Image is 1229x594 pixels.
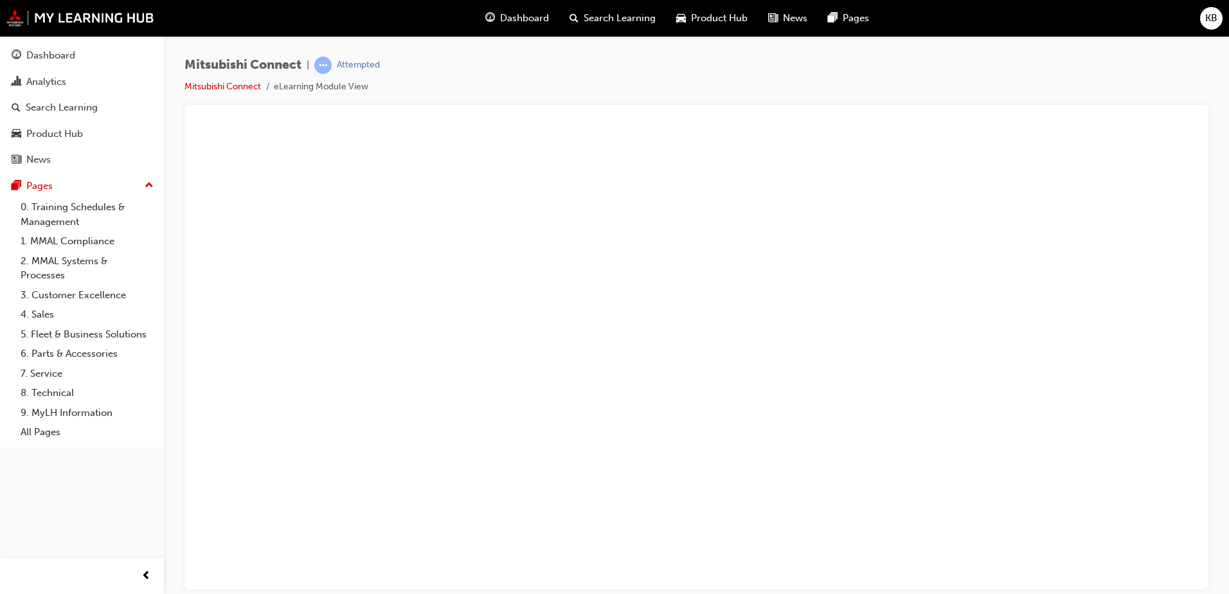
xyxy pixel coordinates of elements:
span: KB [1205,11,1217,26]
span: chart-icon [12,76,21,88]
button: Pages [5,174,159,198]
button: KB [1200,7,1223,30]
span: Mitsubishi Connect [184,58,301,73]
div: Dashboard [26,48,75,63]
a: Analytics [5,70,159,94]
span: prev-icon [141,568,151,584]
div: Analytics [26,75,66,89]
span: car-icon [12,129,21,140]
a: pages-iconPages [818,5,879,32]
span: guage-icon [485,10,495,26]
a: 8. Technical [15,383,159,403]
a: 9. MyLH Information [15,403,159,423]
a: Search Learning [5,96,159,120]
span: news-icon [768,10,778,26]
li: eLearning Module View [274,80,368,94]
img: mmal [6,10,154,26]
span: guage-icon [12,50,21,62]
span: | [307,58,309,73]
a: 3. Customer Excellence [15,285,159,305]
a: All Pages [15,422,159,442]
span: pages-icon [828,10,838,26]
button: DashboardAnalyticsSearch LearningProduct HubNews [5,41,159,174]
span: news-icon [12,154,21,166]
span: up-icon [145,177,154,194]
span: Search Learning [584,11,656,26]
span: pages-icon [12,181,21,192]
span: Pages [843,11,869,26]
div: Pages [26,179,53,194]
div: Attempted [337,59,380,71]
a: Mitsubishi Connect [184,81,261,92]
a: search-iconSearch Learning [559,5,666,32]
a: news-iconNews [758,5,818,32]
a: Product Hub [5,122,159,146]
a: News [5,148,159,172]
div: Search Learning [26,100,98,115]
div: Product Hub [26,127,83,141]
div: News [26,152,51,167]
a: guage-iconDashboard [475,5,559,32]
span: search-icon [570,10,579,26]
a: 1. MMAL Compliance [15,231,159,251]
a: 7. Service [15,364,159,384]
a: 4. Sales [15,305,159,325]
span: car-icon [676,10,686,26]
span: learningRecordVerb_ATTEMPT-icon [314,57,332,74]
a: 6. Parts & Accessories [15,344,159,364]
span: Dashboard [500,11,549,26]
span: Product Hub [691,11,748,26]
span: News [783,11,807,26]
a: car-iconProduct Hub [666,5,758,32]
a: 0. Training Schedules & Management [15,197,159,231]
a: 5. Fleet & Business Solutions [15,325,159,345]
span: search-icon [12,102,21,114]
a: Dashboard [5,44,159,67]
a: 2. MMAL Systems & Processes [15,251,159,285]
